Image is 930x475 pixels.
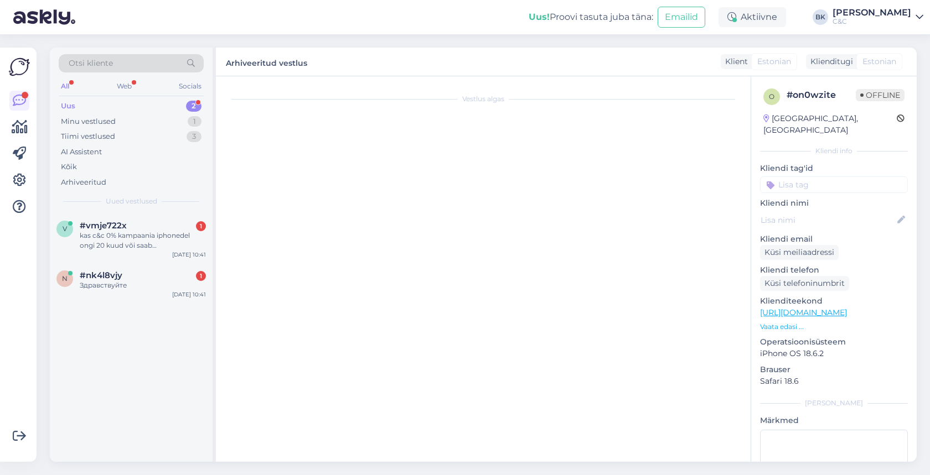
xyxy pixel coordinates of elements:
[61,177,106,188] div: Arhiveeritud
[760,176,908,193] input: Lisa tag
[763,113,897,136] div: [GEOGRAPHIC_DATA], [GEOGRAPHIC_DATA]
[69,58,113,69] span: Otsi kliente
[227,94,740,104] div: Vestlus algas
[760,415,908,426] p: Märkmed
[760,146,908,156] div: Kliendi info
[760,398,908,408] div: [PERSON_NAME]
[760,163,908,174] p: Kliendi tag'id
[106,196,157,206] span: Uued vestlused
[187,131,201,142] div: 3
[862,56,896,67] span: Estonian
[529,12,550,22] b: Uus!
[806,56,853,67] div: Klienditugi
[833,8,911,17] div: [PERSON_NAME]
[833,8,923,26] a: [PERSON_NAME]C&C
[188,116,201,127] div: 1
[63,225,67,233] span: v
[61,131,115,142] div: Tiimi vestlused
[760,233,908,245] p: Kliendi email
[186,101,201,112] div: 2
[719,7,786,27] div: Aktiivne
[9,56,30,77] img: Askly Logo
[80,221,127,231] span: #vmje722x
[115,79,134,93] div: Web
[760,197,908,209] p: Kliendi nimi
[61,116,116,127] div: Minu vestlused
[760,322,908,332] p: Vaata edasi ...
[172,250,206,259] div: [DATE] 10:41
[529,11,653,24] div: Proovi tasuta juba täna:
[61,147,102,158] div: AI Assistent
[80,280,206,290] div: Здравствуйте
[721,56,748,67] div: Klient
[787,88,856,102] div: # on0wzite
[760,245,839,260] div: Küsi meiliaadressi
[833,17,911,26] div: C&C
[177,79,204,93] div: Socials
[760,264,908,276] p: Kliendi telefon
[658,7,705,28] button: Emailid
[813,9,828,25] div: BK
[62,274,68,283] span: n
[760,375,908,387] p: Safari 18.6
[80,270,122,280] span: #nk4l8vjy
[196,271,206,281] div: 1
[196,221,206,231] div: 1
[760,336,908,348] p: Operatsioonisüsteem
[760,348,908,359] p: iPhone OS 18.6.2
[760,276,849,291] div: Küsi telefoninumbrit
[856,89,905,101] span: Offline
[226,54,307,69] label: Arhiveeritud vestlus
[761,214,895,226] input: Lisa nimi
[172,290,206,299] div: [DATE] 10:41
[760,307,847,317] a: [URL][DOMAIN_NAME]
[61,101,75,112] div: Uus
[80,231,206,250] div: kas c&c 0% kampaania iphonedel ongi 20 kuud või saab [PERSON_NAME] väiksema perioodiga tasuda?
[769,92,774,101] span: o
[760,295,908,307] p: Klienditeekond
[61,161,77,173] div: Kõik
[757,56,791,67] span: Estonian
[59,79,71,93] div: All
[760,364,908,375] p: Brauser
